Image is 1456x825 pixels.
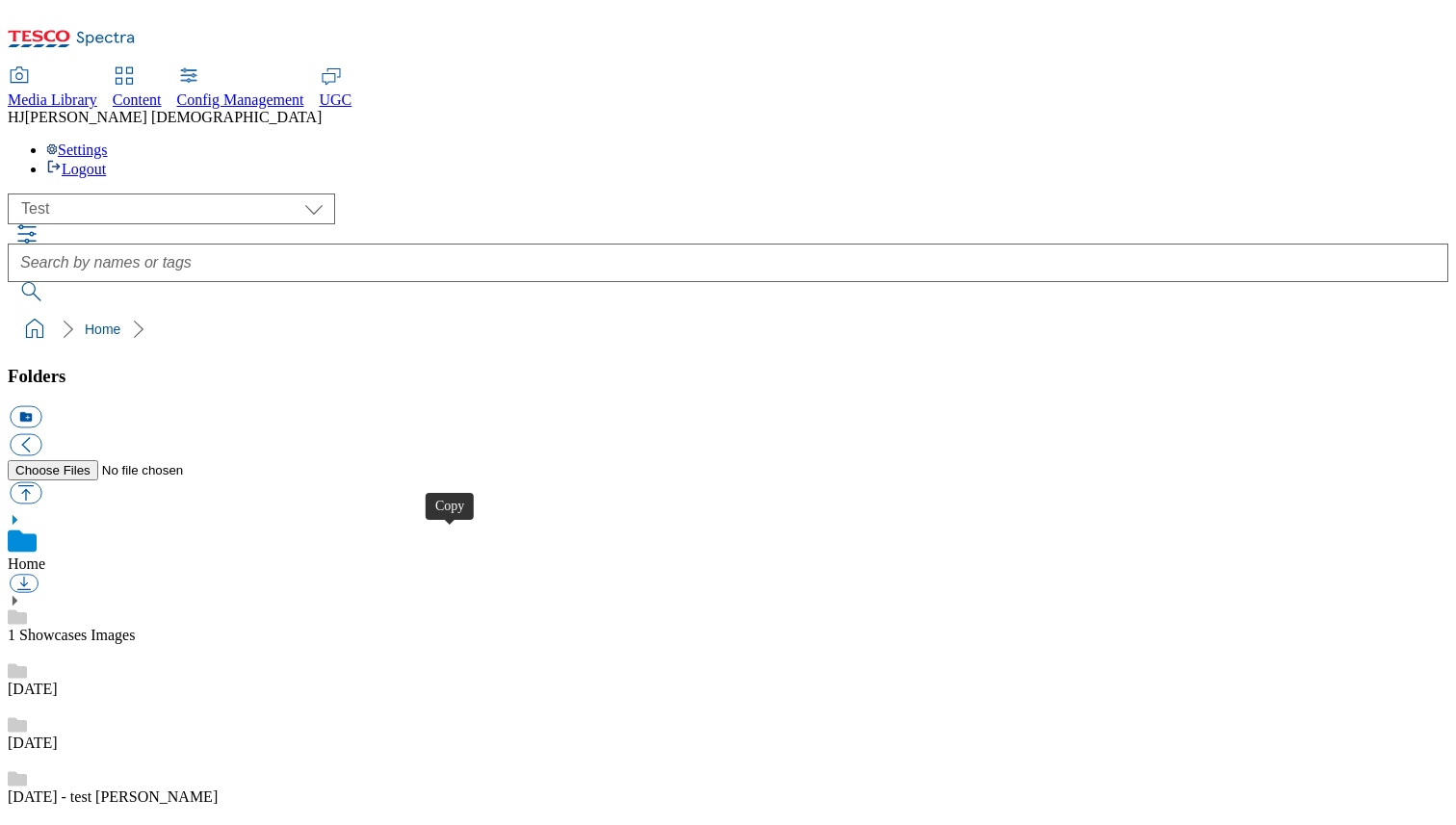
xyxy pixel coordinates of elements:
[85,322,120,337] a: Home
[8,681,58,697] a: [DATE]
[19,314,50,345] a: home
[8,555,45,572] a: Home
[8,366,1448,387] h3: Folders
[320,91,352,108] span: UGC
[113,91,162,108] span: Content
[113,68,162,109] a: Content
[8,109,25,125] span: HJ
[8,91,97,108] span: Media Library
[8,311,1448,348] nav: breadcrumb
[8,788,218,805] a: [DATE] - test [PERSON_NAME]
[320,68,352,109] a: UGC
[25,109,323,125] span: [PERSON_NAME] [DEMOGRAPHIC_DATA]
[8,627,135,643] a: 1 Showcases Images
[177,68,304,109] a: Config Management
[8,244,1448,282] input: Search by names or tags
[46,142,108,158] a: Settings
[8,735,58,751] a: [DATE]
[8,68,97,109] a: Media Library
[177,91,304,108] span: Config Management
[46,161,106,177] a: Logout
